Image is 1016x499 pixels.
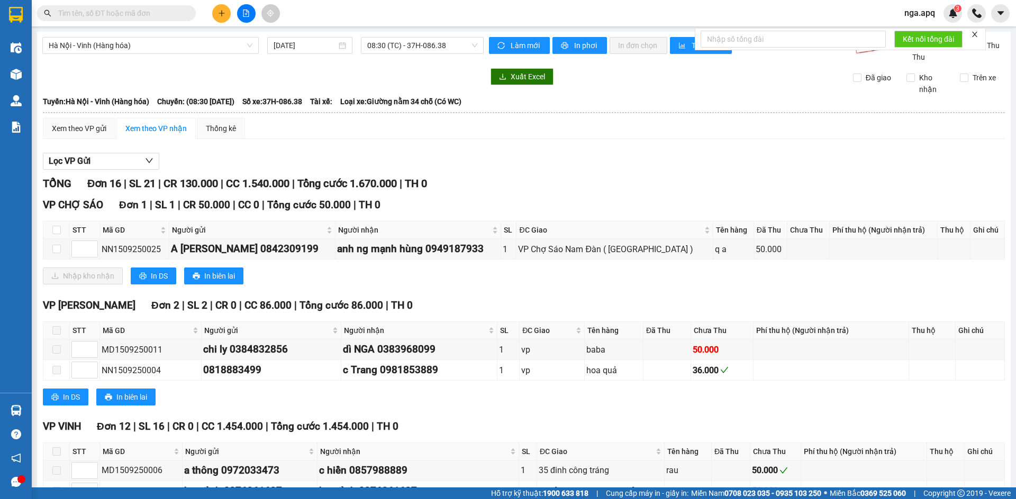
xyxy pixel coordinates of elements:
[521,343,583,356] div: vp
[956,5,959,12] span: 3
[693,364,751,377] div: 36.000
[519,443,538,460] th: SL
[63,391,80,403] span: In DS
[212,4,231,23] button: plus
[44,66,105,82] strong: TĐ đặt vé: 1900 545 555
[391,299,413,311] span: TH 0
[226,177,289,190] span: CC 1.540.000
[133,420,136,432] span: |
[96,389,156,405] button: printerIn biên lai
[261,4,280,23] button: aim
[830,487,906,499] span: Miền Bắc
[184,267,243,284] button: printerIn biên lai
[164,177,218,190] span: CR 130.000
[665,443,712,460] th: Tên hàng
[294,299,297,311] span: |
[586,343,641,356] div: baba
[100,339,202,360] td: MD1509250011
[206,123,236,134] div: Thống kê
[11,453,21,463] span: notification
[97,420,131,432] span: Đơn 12
[202,420,263,432] span: CC 1.454.000
[367,38,477,53] span: 08:30 (TC) - 37H-086.38
[125,123,187,134] div: Xem theo VP nhận
[678,42,687,50] span: bar-chart
[119,199,147,211] span: Đơn 1
[100,460,183,481] td: MD1509250006
[215,299,237,311] span: CR 0
[100,360,202,381] td: NN1509250004
[824,491,827,495] span: ⚪️
[503,243,515,256] div: 1
[337,241,498,257] div: anh ng mạnh hùng 0949187933
[522,325,574,336] span: ĐC Giao
[9,7,23,23] img: logo-vxr
[43,177,71,190] span: TỔNG
[172,224,325,236] span: Người gửi
[204,325,330,336] span: Người gửi
[11,42,22,53] img: warehouse-icon
[196,420,199,432] span: |
[102,343,199,356] div: MD1509250011
[701,31,886,48] input: Nhập số tổng đài
[552,37,607,54] button: printerIn phơi
[756,243,785,256] div: 50.000
[102,364,199,377] div: NN1509250004
[266,420,268,432] span: |
[204,270,235,282] span: In biên lai
[750,443,801,460] th: Chưa Thu
[915,72,952,95] span: Kho nhận
[693,343,751,356] div: 50.000
[11,429,21,439] span: question-circle
[158,177,161,190] span: |
[262,199,265,211] span: |
[49,38,252,53] span: Hà Nội - Vinh (Hàng hóa)
[218,10,225,17] span: plus
[43,97,149,106] b: Tuyến: Hà Nội - Vinh (Hàng hóa)
[386,299,388,311] span: |
[720,366,729,374] span: check
[178,199,180,211] span: |
[491,487,588,499] span: Hỗ trợ kỹ thuật:
[497,42,506,50] span: sync
[11,405,22,416] img: warehouse-icon
[938,221,970,239] th: Thu hộ
[233,199,235,211] span: |
[666,464,710,477] div: rau
[965,443,1004,460] th: Ghi chú
[860,489,906,497] strong: 0369 525 060
[914,487,915,499] span: |
[343,362,495,378] div: c Trang 0981853889
[521,484,536,497] div: 1
[239,299,242,311] span: |
[779,466,788,475] span: check
[267,10,274,17] span: aim
[511,71,545,82] span: Xuất Excel
[970,221,1005,239] th: Ghi chú
[51,393,59,402] span: printer
[787,221,830,239] th: Chưa Thu
[100,239,169,260] td: NN1509250025
[754,322,909,339] th: Phí thu hộ (Người nhận trả)
[173,420,194,432] span: CR 0
[87,177,121,190] span: Đơn 16
[405,177,427,190] span: TH 0
[954,5,961,12] sup: 3
[371,420,374,432] span: |
[521,364,583,377] div: vp
[359,199,380,211] span: TH 0
[340,96,461,107] span: Loại xe: Giường nằm 34 chỗ (Có WC)
[145,156,153,165] span: down
[519,224,702,236] span: ĐC Giao
[11,69,22,80] img: warehouse-icon
[338,224,489,236] span: Người nhận
[540,446,653,457] span: ĐC Giao
[274,40,337,51] input: 15/09/2025
[151,270,168,282] span: In DS
[489,37,550,54] button: syncLàm mới
[43,420,81,432] span: VP VINH
[754,221,787,239] th: Đã Thu
[238,199,259,211] span: CC 0
[105,393,112,402] span: printer
[991,4,1010,23] button: caret-down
